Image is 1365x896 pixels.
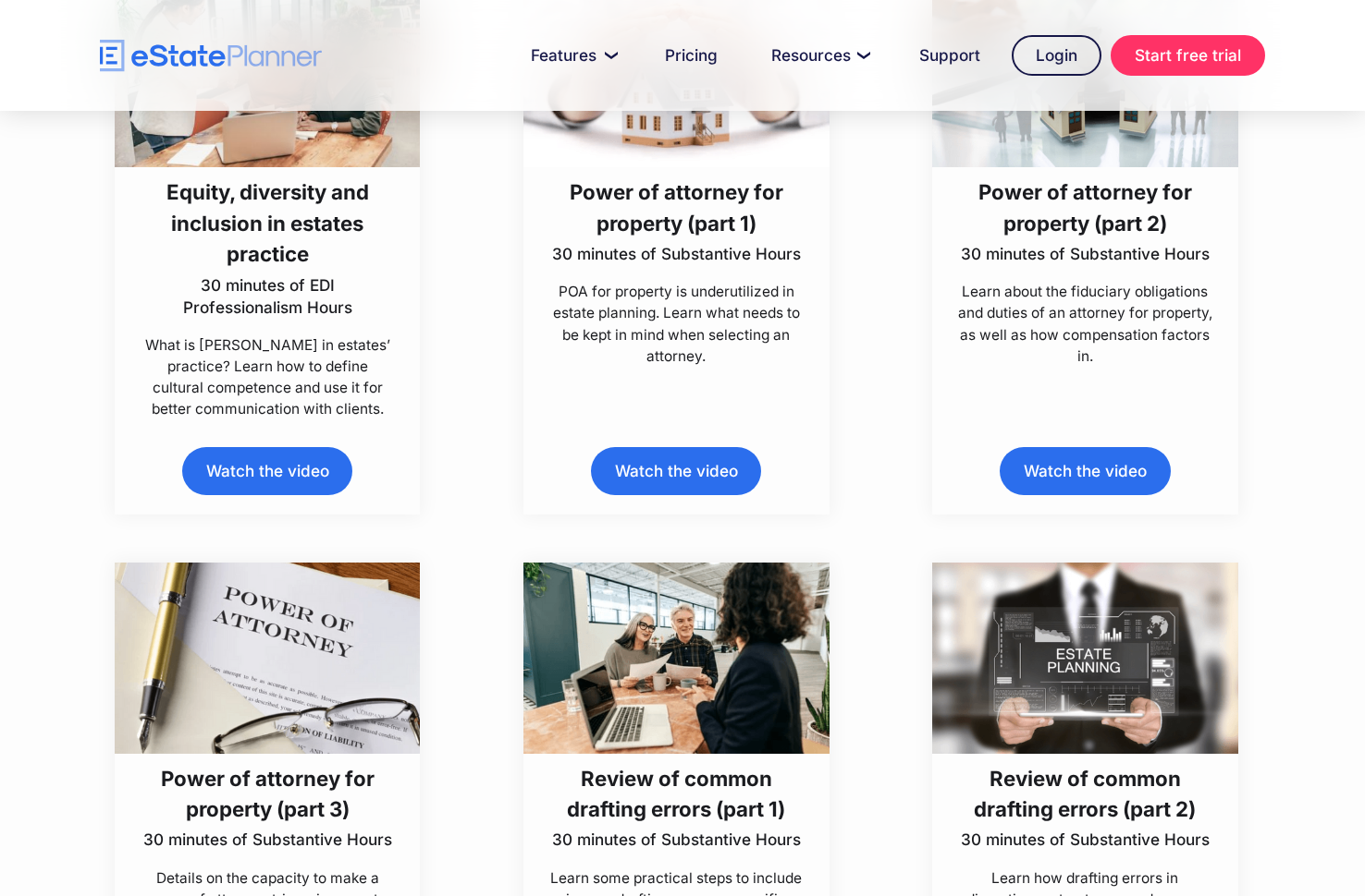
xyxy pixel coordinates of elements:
a: Login [1012,35,1101,76]
a: Resources [749,37,888,74]
p: 30 minutes of Substantive Hours [958,829,1213,851]
a: Pricing [643,37,740,74]
a: home [100,40,322,72]
p: 30 minutes of Substantive Hours [548,829,804,851]
a: Watch the video [591,447,761,494]
h3: Review of common drafting errors (part 2) [958,763,1213,825]
a: Watch the video [182,447,352,494]
p: 30 minutes of Substantive Hours [548,243,804,265]
p: 30 minutes of EDI Professionalism Hours [140,274,395,319]
a: Features [509,37,633,74]
p: Learn about the fiduciary obligations and duties of an attorney for property, as well as how comp... [958,281,1213,367]
a: Support [897,37,1002,74]
a: Start free trial [1111,35,1265,76]
p: What is [PERSON_NAME] in estates’ practice? Learn how to define cultural competence and use it fo... [140,334,395,420]
h3: Review of common drafting errors (part 1) [548,763,804,825]
p: POA for property is underutilized in estate planning. Learn what needs to be kept in mind when se... [548,281,804,367]
h3: Power of attorney for property (part 3) [140,763,395,825]
h3: Power of attorney for property (part 1) [548,176,804,238]
a: Watch the video [1000,447,1170,494]
p: 30 minutes of Substantive Hours [958,243,1213,265]
h3: Equity, diversity and inclusion in estates practice [140,176,395,269]
h3: Power of attorney for property (part 2) [958,176,1213,238]
p: 30 minutes of Substantive Hours [140,829,395,851]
